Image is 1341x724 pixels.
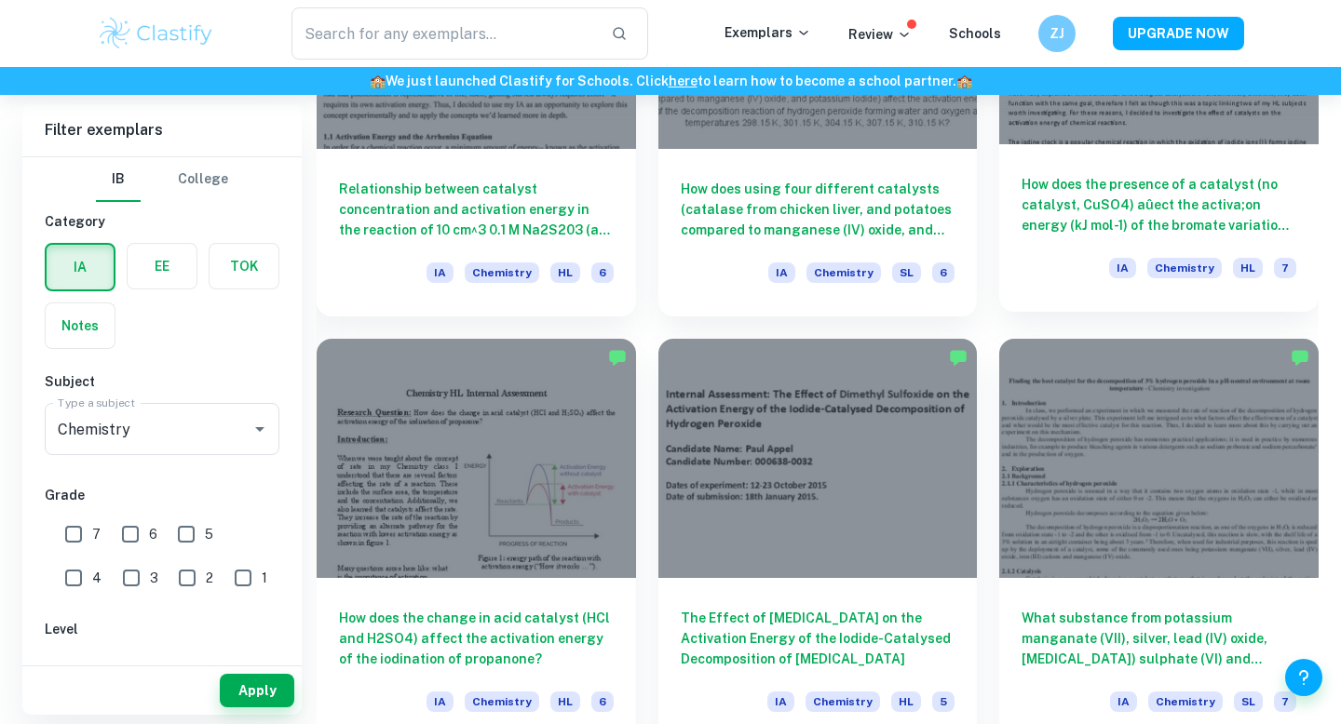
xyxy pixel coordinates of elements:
[1274,258,1296,278] span: 7
[22,104,302,156] h6: Filter exemplars
[1274,691,1296,712] span: 7
[892,262,921,283] span: SL
[96,157,141,202] button: IB
[247,416,273,442] button: Open
[149,524,157,544] span: 6
[45,619,279,639] h6: Level
[339,179,614,240] h6: Relationship between catalyst concentration and activation energy in the reaction of 10 cm^3 0.1 ...
[1147,258,1222,278] span: Chemistry
[92,568,102,588] span: 4
[932,262,955,283] span: 6
[1291,348,1309,367] img: Marked
[465,691,539,712] span: Chemistry
[550,691,580,712] span: HL
[220,674,294,707] button: Apply
[932,691,955,712] span: 5
[1113,17,1244,50] button: UPGRADE NOW
[1233,258,1263,278] span: HL
[427,691,454,712] span: IA
[956,74,972,88] span: 🏫
[806,691,880,712] span: Chemistry
[128,244,196,288] button: EE
[58,395,135,410] label: Type a subject
[768,262,795,283] span: IA
[669,74,698,88] a: here
[45,371,279,392] h6: Subject
[206,568,213,588] span: 2
[370,74,386,88] span: 🏫
[1038,15,1076,52] button: ZJ
[4,71,1337,91] h6: We just launched Clastify for Schools. Click to learn how to become a school partner.
[1022,174,1296,235] h6: How does the presence of a catalyst (no catalyst, CuSO4) aûect the activa;on energy (kJ mol-1) of...
[92,524,101,544] span: 7
[1110,691,1137,712] span: IA
[427,262,454,283] span: IA
[210,244,278,288] button: TOK
[205,524,213,544] span: 5
[1148,691,1223,712] span: Chemistry
[681,608,955,669] h6: The Effect of [MEDICAL_DATA] on the Activation Energy of the Iodide-Catalysed Decomposition of [M...
[46,303,115,348] button: Notes
[1285,659,1322,696] button: Help and Feedback
[1234,691,1263,712] span: SL
[96,157,228,202] div: Filter type choice
[47,245,114,289] button: IA
[150,568,158,588] span: 3
[339,608,614,669] h6: How does the change in acid catalyst (HCl and H2SO4) affect the activation energy of the iodinati...
[681,179,955,240] h6: How does using four different catalysts (catalase from chicken liver, and potatoes compared to ma...
[806,262,881,283] span: Chemistry
[848,24,912,45] p: Review
[1022,608,1296,669] h6: What substance from potassium manganate (VII), silver, lead (IV) oxide, [MEDICAL_DATA]) sulphate ...
[1047,23,1068,44] h6: ZJ
[591,691,614,712] span: 6
[949,348,968,367] img: Marked
[608,348,627,367] img: Marked
[767,691,794,712] span: IA
[291,7,596,60] input: Search for any exemplars...
[45,211,279,232] h6: Category
[591,262,614,283] span: 6
[178,157,228,202] button: College
[262,568,267,588] span: 1
[891,691,921,712] span: HL
[45,485,279,505] h6: Grade
[1109,258,1136,278] span: IA
[949,26,1001,41] a: Schools
[550,262,580,283] span: HL
[725,22,811,43] p: Exemplars
[97,15,215,52] img: Clastify logo
[465,262,539,283] span: Chemistry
